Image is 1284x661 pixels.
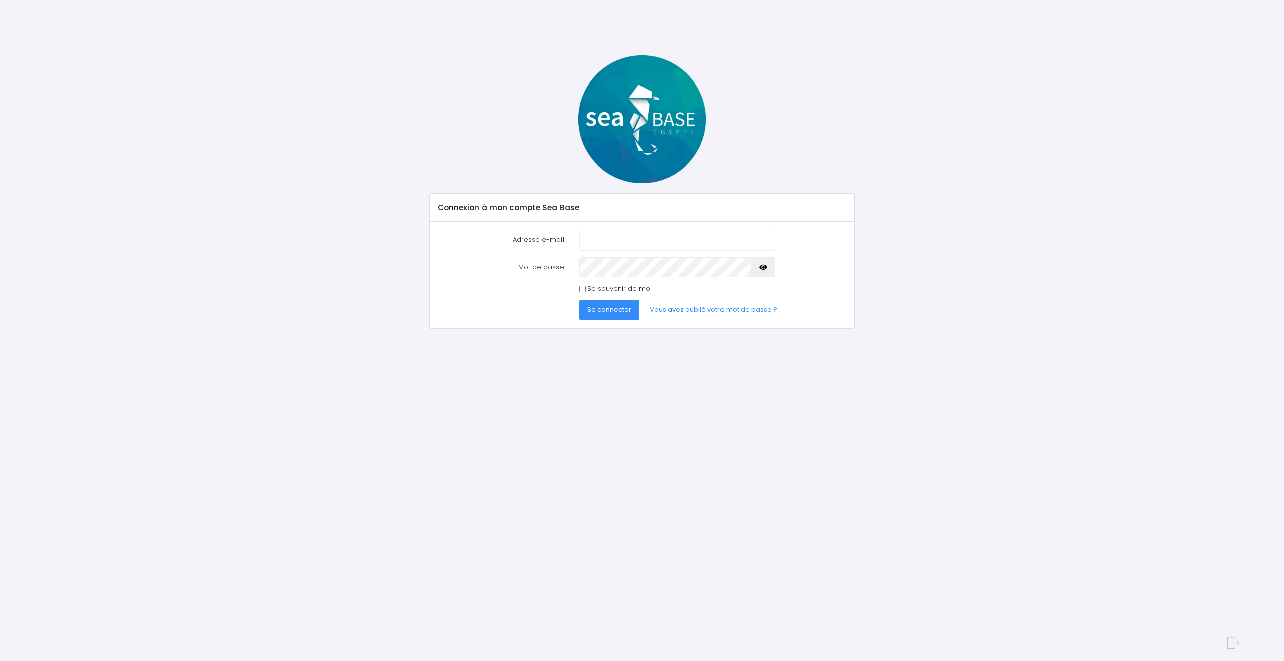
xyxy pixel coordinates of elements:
[430,194,854,222] div: Connexion à mon compte Sea Base
[579,300,639,320] button: Se connecter
[641,300,785,320] a: Vous avez oublié votre mot de passe ?
[587,284,652,294] label: Se souvenir de moi
[431,230,572,250] label: Adresse e-mail
[431,257,572,277] label: Mot de passe
[587,305,631,314] span: Se connecter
